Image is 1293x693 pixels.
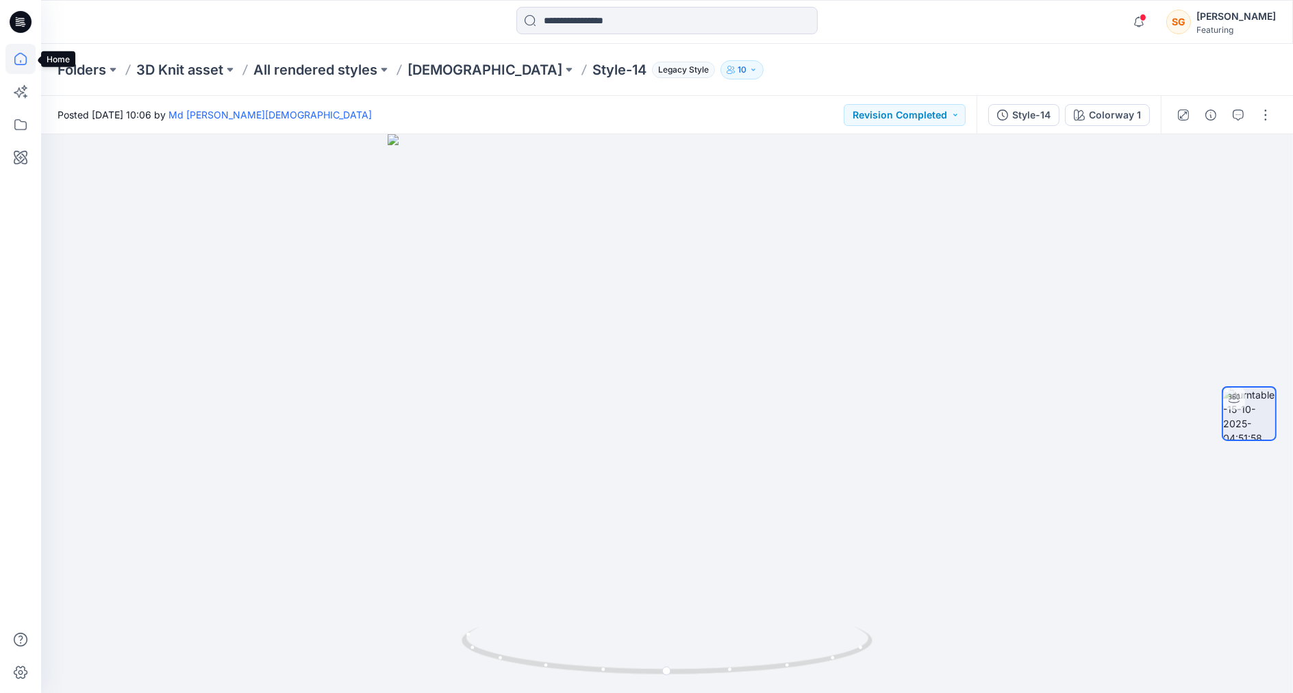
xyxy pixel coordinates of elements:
button: Colorway 1 [1065,104,1150,126]
div: Style-14 [1012,108,1051,123]
a: Folders [58,60,106,79]
a: All rendered styles [253,60,377,79]
img: turntable-15-10-2025-04:51:58 [1223,388,1275,440]
a: 3D Knit asset [136,60,223,79]
div: Colorway 1 [1089,108,1141,123]
button: Details [1200,104,1222,126]
div: Featuring [1196,25,1276,35]
button: 10 [720,60,764,79]
button: Style-14 [988,104,1059,126]
p: Style-14 [592,60,646,79]
button: Legacy Style [646,60,715,79]
span: Posted [DATE] 10:06 by [58,108,372,122]
div: [PERSON_NAME] [1196,8,1276,25]
p: 10 [738,62,746,77]
div: SG [1166,10,1191,34]
a: [DEMOGRAPHIC_DATA] [407,60,562,79]
a: Md [PERSON_NAME][DEMOGRAPHIC_DATA] [168,109,372,121]
span: Legacy Style [652,62,715,78]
